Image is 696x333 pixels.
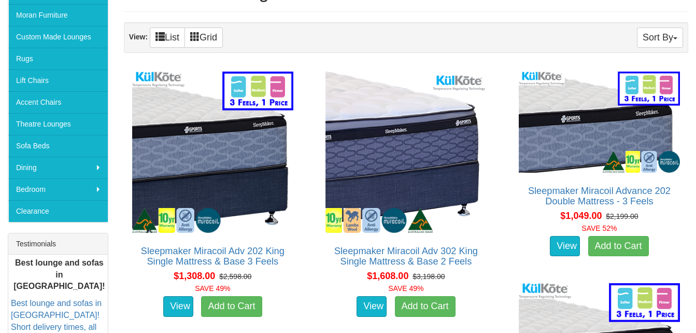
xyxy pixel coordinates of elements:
[13,258,105,291] b: Best lounge and sofas in [GEOGRAPHIC_DATA]!
[550,236,580,257] a: View
[8,26,108,48] a: Custom Made Lounges
[8,233,108,255] div: Testimonials
[323,69,489,235] img: Sleepmaker Miracoil Adv 302 King Single Mattress & Base 2 Feels
[129,33,148,41] strong: View:
[8,4,108,26] a: Moran Furniture
[219,272,251,281] del: $2,598.00
[130,69,296,235] img: Sleepmaker Miracoil Adv 202 King Single Mattress & Base 3 Feels
[560,211,602,221] span: $1,049.00
[8,91,108,113] a: Accent Chairs
[581,224,617,232] font: SAVE 52%
[357,296,387,317] a: View
[174,271,215,281] span: $1,308.00
[588,236,649,257] a: Add to Cart
[367,271,408,281] span: $1,608.00
[8,200,108,222] a: Clearance
[8,113,108,135] a: Theatre Lounges
[388,284,423,293] font: SAVE 49%
[201,296,262,317] a: Add to Cart
[141,246,285,267] a: Sleepmaker Miracoil Adv 202 King Single Mattress & Base 3 Feels
[8,135,108,157] a: Sofa Beds
[150,27,185,48] a: List
[606,212,638,220] del: $2,199.00
[637,27,683,48] button: Sort By
[413,272,445,281] del: $3,198.00
[163,296,193,317] a: View
[8,178,108,200] a: Bedroom
[8,48,108,70] a: Rugs
[184,27,223,48] a: Grid
[8,70,108,91] a: Lift Chairs
[528,186,671,206] a: Sleepmaker Miracoil Advance 202 Double Mattress - 3 Feels
[195,284,230,293] font: SAVE 49%
[395,296,456,317] a: Add to Cart
[516,69,683,175] img: Sleepmaker Miracoil Advance 202 Double Mattress - 3 Feels
[8,157,108,178] a: Dining
[334,246,478,267] a: Sleepmaker Miracoil Adv 302 King Single Mattress & Base 2 Feels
